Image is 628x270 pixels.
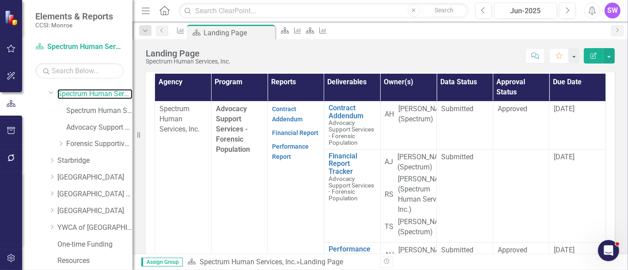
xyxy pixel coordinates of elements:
div: [PERSON_NAME] (Spectrum) [399,245,452,266]
a: Starbridge [57,156,132,166]
div: AJ [385,157,393,167]
td: Double-Click to Edit [437,149,493,242]
td: Double-Click to Edit [380,101,437,150]
span: [DATE] [554,153,575,161]
td: Double-Click to Edit [493,101,549,150]
a: [GEOGRAPHIC_DATA] [57,172,132,183]
span: Advocacy Support Services - Forensic Population [329,175,374,202]
img: ClearPoint Strategy [4,10,20,26]
a: Spectrum Human Services, Inc. (MCOMH Internal) [66,106,132,116]
input: Search ClearPoint... [179,3,469,19]
iframe: Intercom live chat [598,240,619,261]
a: Financial Report [272,129,318,136]
div: AH [385,250,394,260]
div: [PERSON_NAME] (Spectrum) [398,152,451,172]
div: » [187,257,374,267]
span: [DATE] [554,246,575,254]
a: One-time Funding [57,240,132,250]
span: Search [435,7,454,14]
span: Advocacy Support Services - Forensic Population [216,105,250,153]
td: Double-Click to Edit [493,149,549,242]
div: AH [385,109,394,120]
button: Jun-2025 [494,3,557,19]
span: Approved [498,105,527,113]
a: Performance Report [272,143,309,160]
div: Landing Page [300,258,343,266]
a: Spectrum Human Services, Inc. [35,42,124,52]
td: Double-Click to Edit [380,149,437,242]
a: Contract Addendum [272,105,303,123]
span: Submitted [441,246,473,254]
span: Assign Group [141,258,183,266]
a: Forensic Supportive Housing [66,139,132,149]
p: Spectrum Human Services, Inc. [159,104,207,135]
span: Advocacy Support Services - Forensic Population [329,119,374,146]
div: RS [385,190,394,200]
div: [PERSON_NAME] (Spectrum) [398,217,451,237]
a: [GEOGRAPHIC_DATA] [57,206,132,216]
a: Resources [57,256,132,266]
a: Financial Report Tracker [329,152,376,176]
span: Elements & Reports [35,11,113,22]
div: TS [385,222,394,232]
a: YWCA of [GEOGRAPHIC_DATA] and [GEOGRAPHIC_DATA] [57,223,132,233]
div: [PERSON_NAME] (Spectrum Human Services, Inc.) [398,174,451,214]
button: Search [422,4,466,17]
div: Jun-2025 [497,6,554,16]
div: Landing Page [146,49,231,58]
a: Spectrum Human Services, Inc. [200,258,296,266]
button: SW [605,3,620,19]
td: Double-Click to Edit Right Click for Context Menu [324,101,380,150]
td: Double-Click to Edit [437,101,493,150]
div: Landing Page [204,27,273,38]
input: Search Below... [35,63,124,79]
a: Contract Addendum [329,104,376,120]
span: [DATE] [554,105,575,113]
td: Double-Click to Edit [549,101,606,150]
a: Advocacy Support Services - Forensic Population [66,123,132,133]
span: Submitted [441,105,473,113]
a: Spectrum Human Services, Inc. [57,89,132,99]
td: Double-Click to Edit Right Click for Context Menu [324,149,380,242]
div: Spectrum Human Services, Inc. [146,58,231,65]
small: CCSI: Monroe [35,22,113,29]
div: [PERSON_NAME] (Spectrum) [399,104,452,124]
td: Double-Click to Edit [549,149,606,242]
span: Approved [498,246,527,254]
a: [GEOGRAPHIC_DATA] (RRH) [57,189,132,199]
span: Submitted [441,153,473,161]
a: Performance Report Tracker [329,245,376,269]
